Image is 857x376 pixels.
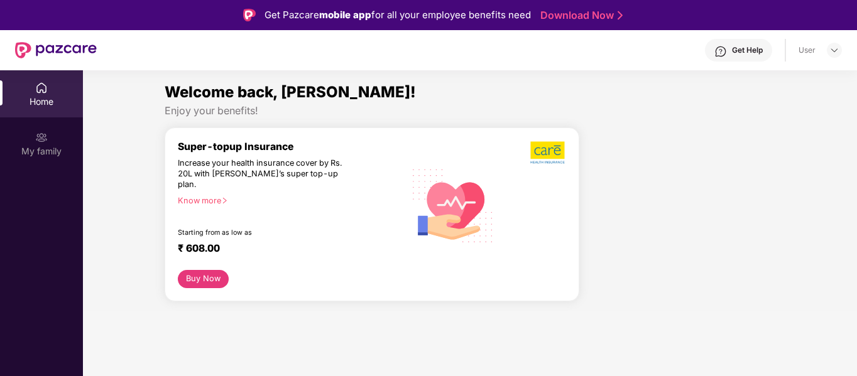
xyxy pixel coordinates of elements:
img: Logo [243,9,256,21]
img: svg+xml;base64,PHN2ZyBpZD0iSG9tZSIgeG1sbnM9Imh0dHA6Ly93d3cudzMub3JnLzIwMDAvc3ZnIiB3aWR0aD0iMjAiIG... [35,82,48,94]
img: svg+xml;base64,PHN2ZyB4bWxucz0iaHR0cDovL3d3dy53My5vcmcvMjAwMC9zdmciIHhtbG5zOnhsaW5rPSJodHRwOi8vd3... [405,156,502,254]
img: Stroke [618,9,623,22]
div: Know more [178,196,397,205]
img: New Pazcare Logo [15,42,97,58]
a: Download Now [540,9,619,22]
div: Super-topup Insurance [178,141,405,153]
span: Welcome back, [PERSON_NAME]! [165,83,416,101]
span: right [221,197,228,204]
img: svg+xml;base64,PHN2ZyBpZD0iSGVscC0zMngzMiIgeG1sbnM9Imh0dHA6Ly93d3cudzMub3JnLzIwMDAvc3ZnIiB3aWR0aD... [714,45,727,58]
div: Enjoy your benefits! [165,104,775,117]
div: User [799,45,816,55]
img: svg+xml;base64,PHN2ZyBpZD0iRHJvcGRvd24tMzJ4MzIiIHhtbG5zPSJodHRwOi8vd3d3LnczLm9yZy8yMDAwL3N2ZyIgd2... [829,45,839,55]
div: Get Help [732,45,763,55]
img: svg+xml;base64,PHN2ZyB3aWR0aD0iMjAiIGhlaWdodD0iMjAiIHZpZXdCb3g9IjAgMCAyMCAyMCIgZmlsbD0ibm9uZSIgeG... [35,131,48,144]
div: Increase your health insurance cover by Rs. 20L with [PERSON_NAME]’s super top-up plan. [178,158,350,190]
img: b5dec4f62d2307b9de63beb79f102df3.png [530,141,566,164]
div: Get Pazcare for all your employee benefits need [265,8,531,23]
strong: mobile app [319,9,371,21]
button: Buy Now [178,270,229,288]
div: ₹ 608.00 [178,242,392,257]
div: Starting from as low as [178,228,351,237]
